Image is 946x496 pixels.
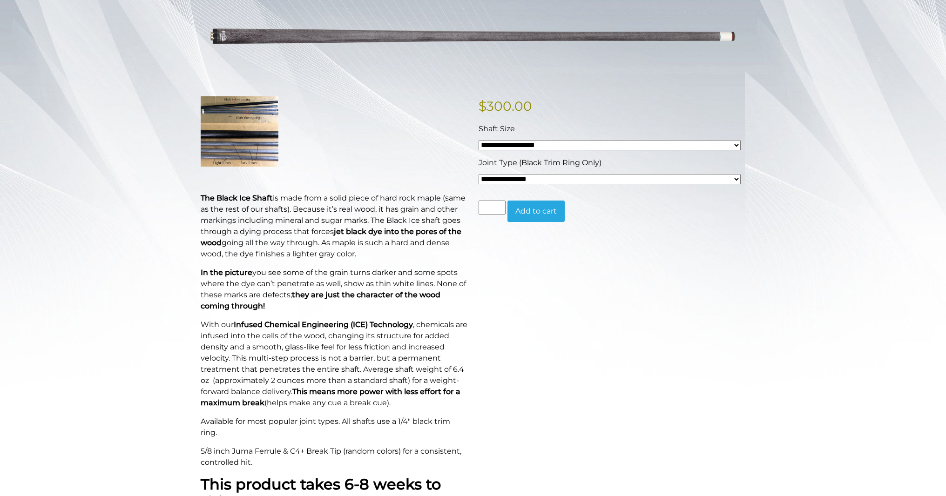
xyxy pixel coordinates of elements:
p: is made from a solid piece of hard rock maple (same as the rest of our shafts). Because it’s real... [201,193,467,260]
span: Joint Type (Black Trim Ring Only) [479,158,601,167]
p: With our , chemicals are infused into the cells of the wood, changing its structure for added den... [201,319,467,409]
span: $ [479,98,487,114]
p: Available for most popular joint types. All shafts use a 1/4" black trim ring. [201,416,467,438]
strong: they are just the character of the wood coming through! [201,290,440,310]
input: Product quantity [479,201,506,214]
bdi: 300.00 [479,98,532,114]
p: you see some of the grain turns darker and some spots where the dye can’t penetrate as well, show... [201,267,467,312]
strong: This means more power with less effort for a maximum break [201,387,460,407]
p: 5/8 inch Juma Ferrule & C4+ Break Tip (random colors) for a consistent, controlled hit. [201,446,467,468]
strong: Infused Chemical Engineering (ICE) Technology [234,320,413,329]
span: Shaft Size [479,124,515,133]
strong: The Black Ice Shaft [201,194,273,202]
b: jet black dye into the pores of the wood [201,227,461,247]
button: Add to cart [507,201,565,222]
strong: In the picture [201,268,252,277]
